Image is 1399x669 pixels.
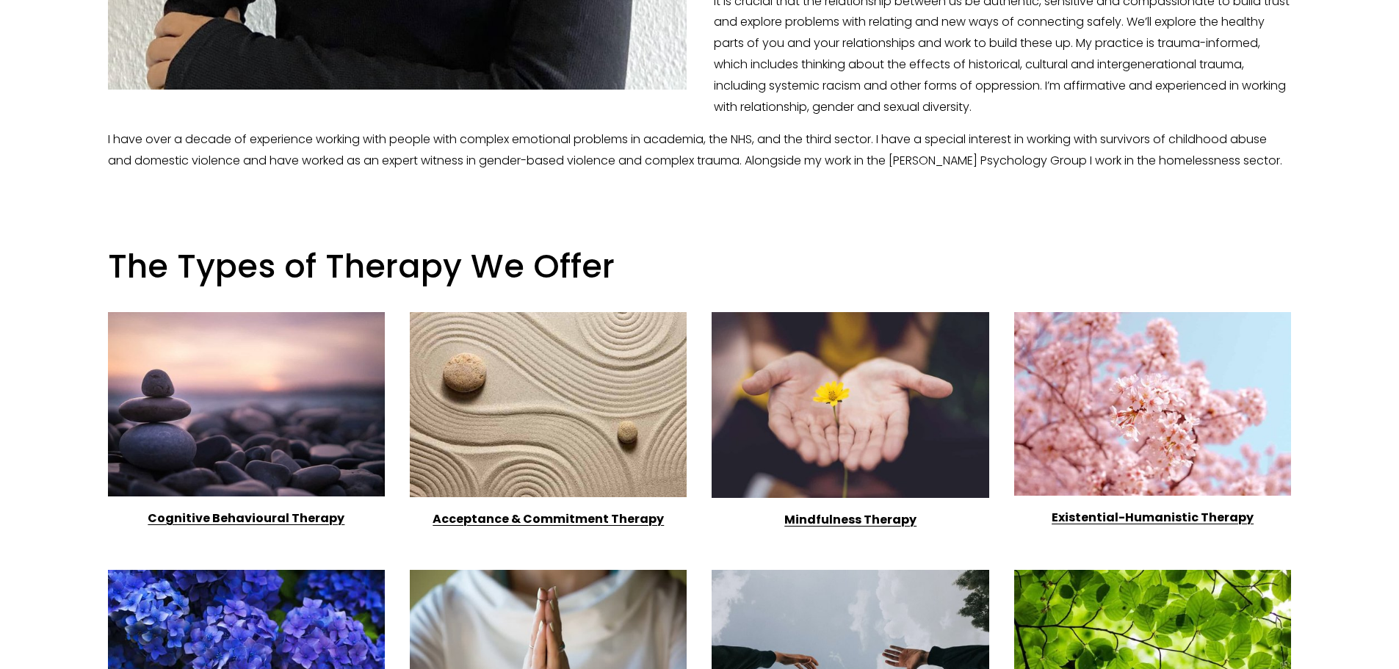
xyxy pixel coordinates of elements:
p: I have over a decade of experience working with people with complex emotional problems in academi... [108,129,1292,172]
h1: The Types of Therapy We Offer [108,247,1292,287]
a: Cognitive Behavioural Therapy [148,510,344,527]
a: Acceptance & Commitment Therapy [433,510,664,527]
a: Mindfulness Therapy [784,511,917,528]
a: Existential-Humanistic Therapy [1052,509,1254,526]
